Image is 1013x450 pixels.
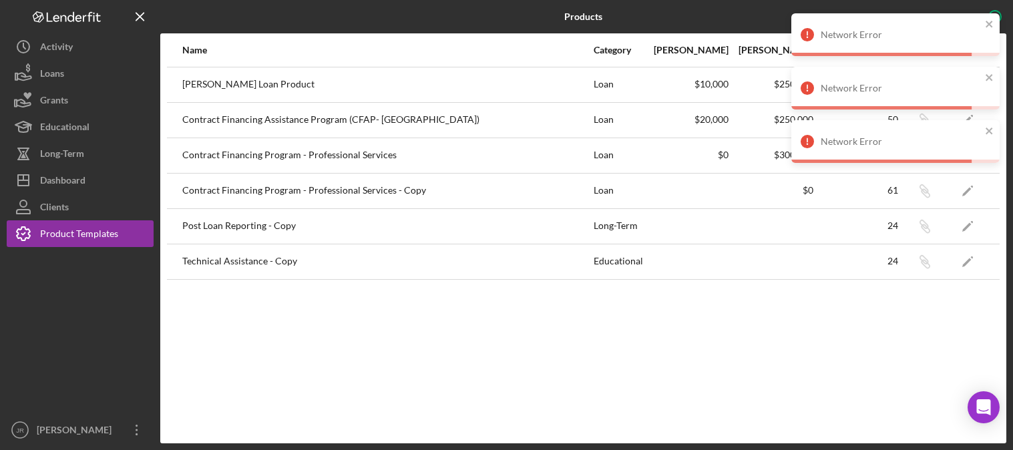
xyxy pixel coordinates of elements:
[182,103,592,137] div: Contract Financing Assistance Program (CFAP- [GEOGRAPHIC_DATA])
[182,45,592,55] div: Name
[40,194,69,224] div: Clients
[40,140,84,170] div: Long-Term
[985,19,994,31] button: close
[985,72,994,85] button: close
[985,126,994,138] button: close
[33,417,120,447] div: [PERSON_NAME]
[815,220,898,231] div: 24
[730,79,813,89] div: $250,000
[182,174,592,208] div: Contract Financing Program - Professional Services - Copy
[16,427,24,434] text: JR
[40,33,73,63] div: Activity
[7,194,154,220] button: Clients
[7,417,154,443] button: JR[PERSON_NAME]
[730,185,813,196] div: $0
[7,33,154,60] button: Activity
[40,87,68,117] div: Grants
[968,391,1000,423] div: Open Intercom Messenger
[594,45,644,55] div: Category
[40,220,118,250] div: Product Templates
[564,11,602,22] b: Products
[815,185,898,196] div: 61
[182,245,592,278] div: Technical Assistance - Copy
[40,114,89,144] div: Educational
[182,68,592,101] div: [PERSON_NAME] Loan Product
[594,68,644,101] div: Loan
[40,167,85,197] div: Dashboard
[821,29,981,40] div: Network Error
[182,210,592,243] div: Post Loan Reporting - Copy
[7,167,154,194] button: Dashboard
[911,7,1006,27] button: New Template
[182,139,592,172] div: Contract Financing Program - Professional Services
[821,136,981,147] div: Network Error
[645,79,729,89] div: $10,000
[40,60,64,90] div: Loans
[594,103,644,137] div: Loan
[730,150,813,160] div: $300,000
[730,45,813,55] div: [PERSON_NAME]
[645,114,729,125] div: $20,000
[594,174,644,208] div: Loan
[7,60,154,87] button: Loans
[594,245,644,278] div: Educational
[7,140,154,167] button: Long-Term
[815,256,898,266] div: 24
[594,139,644,172] div: Loan
[594,210,644,243] div: Long-Term
[645,150,729,160] div: $0
[7,114,154,140] button: Educational
[645,45,729,55] div: [PERSON_NAME]
[7,220,154,247] button: Product Templates
[7,87,154,114] button: Grants
[919,7,978,27] div: New Template
[730,114,813,125] div: $250,000
[821,83,981,93] div: Network Error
